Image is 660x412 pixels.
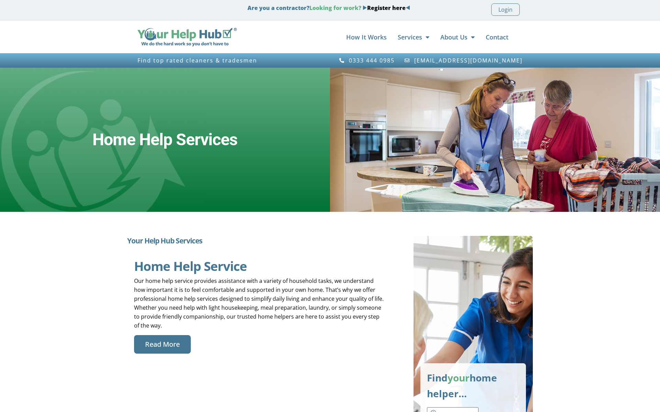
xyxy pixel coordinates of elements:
a: [EMAIL_ADDRESS][DOMAIN_NAME] [404,57,523,64]
p: Find home helper… [427,370,519,401]
img: Blue Arrow - Right [363,5,367,10]
a: How It Works [346,30,387,44]
img: Blue Arrow - Left [406,5,410,10]
a: 0333 444 0985 [339,57,395,64]
a: Contact [486,30,508,44]
span: [EMAIL_ADDRESS][DOMAIN_NAME] [412,57,522,64]
strong: Are you a contractor? [247,4,410,12]
span: Login [498,5,513,14]
a: Services [398,30,429,44]
h2: Home Help Service [134,259,386,273]
h3: Find top rated cleaners & tradesmen [137,57,327,64]
h2: Home Help Services [92,130,238,150]
span: 0333 444 0985 [347,57,395,64]
a: Read More [134,335,191,354]
a: Register here [367,4,406,12]
span: Read More [145,339,180,350]
img: Your Help Hub Wide Logo [137,28,237,46]
nav: Menu [244,30,508,44]
p: Our home help service provides assistance with a variety of household tasks, we understand how im... [134,276,386,330]
h2: Your Help Hub Services [127,236,393,245]
a: About Us [440,30,475,44]
a: Login [491,3,520,16]
span: your [448,371,470,384]
span: Looking for work? [309,4,361,12]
